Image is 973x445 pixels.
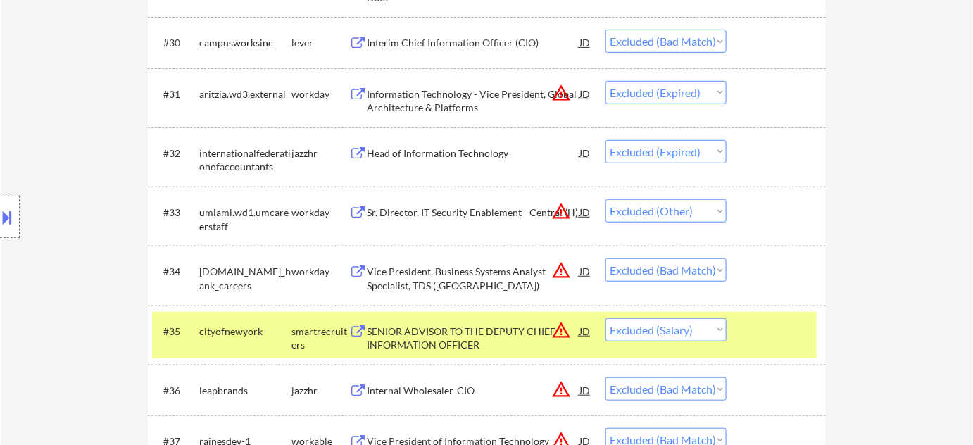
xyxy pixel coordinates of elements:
[578,30,592,55] div: JD
[551,261,571,280] button: warning_amber
[367,325,579,352] div: SENIOR ADVISOR TO THE DEPUTY CHIEF INFORMATION OFFICER
[367,87,579,115] div: Information Technology - Vice President, Global Architecture & Platforms
[163,384,188,398] div: #36
[367,36,579,50] div: Interim Chief Information Officer (CIO)
[291,206,349,220] div: workday
[367,146,579,161] div: Head of Information Technology
[291,146,349,161] div: jazzhr
[291,325,349,352] div: smartrecruiters
[578,140,592,165] div: JD
[578,258,592,284] div: JD
[291,265,349,279] div: workday
[367,265,579,292] div: Vice President, Business Systems Analyst Specialist, TDS ([GEOGRAPHIC_DATA])
[199,36,291,50] div: campusworksinc
[291,384,349,398] div: jazzhr
[551,320,571,340] button: warning_amber
[367,206,579,220] div: Sr. Director, IT Security Enablement - Central (H)
[367,384,579,398] div: Internal Wholesaler-CIO
[551,201,571,221] button: warning_amber
[199,384,291,398] div: leapbrands
[578,377,592,403] div: JD
[163,36,188,50] div: #30
[551,83,571,103] button: warning_amber
[578,81,592,106] div: JD
[291,36,349,50] div: lever
[578,199,592,225] div: JD
[551,380,571,399] button: warning_amber
[291,87,349,101] div: workday
[578,318,592,344] div: JD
